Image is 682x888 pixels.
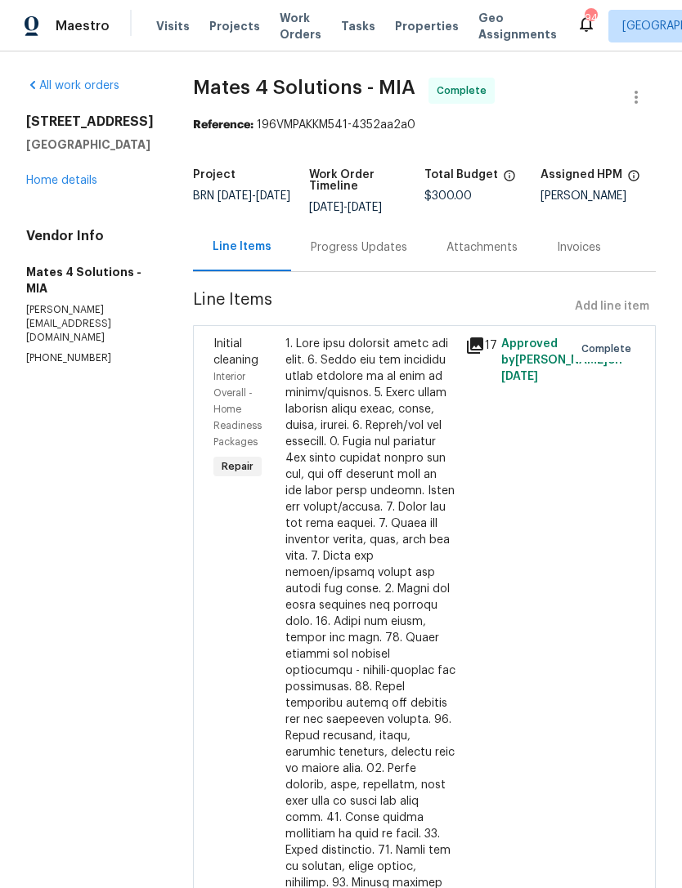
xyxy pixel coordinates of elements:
[193,117,656,133] div: 196VMPAKKM541-4352aa2a0
[156,18,190,34] span: Visits
[56,18,110,34] span: Maestro
[581,341,638,357] span: Complete
[541,169,622,181] h5: Assigned HPM
[193,119,254,131] b: Reference:
[585,10,596,26] div: 94
[309,202,343,213] span: [DATE]
[465,336,491,355] div: 17
[503,169,516,190] span: The total cost of line items that have been proposed by Opendoor. This sum includes line items th...
[213,239,271,255] div: Line Items
[26,175,97,186] a: Home details
[478,10,557,42] span: Geo Assignments
[218,190,290,202] span: -
[209,18,260,34] span: Projects
[213,338,258,366] span: Initial cleaning
[26,228,154,244] h4: Vendor Info
[395,18,459,34] span: Properties
[256,190,290,202] span: [DATE]
[348,202,382,213] span: [DATE]
[193,78,415,97] span: Mates 4 Solutions - MIA
[424,190,472,202] span: $300.00
[26,136,154,153] h5: [GEOGRAPHIC_DATA]
[215,458,260,475] span: Repair
[501,371,538,382] span: [DATE]
[26,264,154,297] h5: Mates 4 Solutions - MIA
[341,20,375,32] span: Tasks
[26,303,154,345] p: [PERSON_NAME][EMAIL_ADDRESS][DOMAIN_NAME]
[26,80,119,91] a: All work orders
[311,239,407,256] div: Progress Updates
[26,351,154,365] p: [PHONE_NUMBER]
[26,114,154,130] h2: [STREET_ADDRESS]
[309,169,425,192] h5: Work Order Timeline
[213,372,262,447] span: Interior Overall - Home Readiness Packages
[193,190,290,202] span: BRN
[557,239,601,256] div: Invoices
[280,10,321,42] span: Work Orders
[193,169,236,181] h5: Project
[424,169,498,181] h5: Total Budget
[218,190,252,202] span: [DATE]
[501,338,622,382] span: Approved by [PERSON_NAME] on
[541,190,657,202] div: [PERSON_NAME]
[309,202,382,213] span: -
[446,239,518,256] div: Attachments
[437,83,493,99] span: Complete
[193,292,568,322] span: Line Items
[627,169,640,190] span: The hpm assigned to this work order.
